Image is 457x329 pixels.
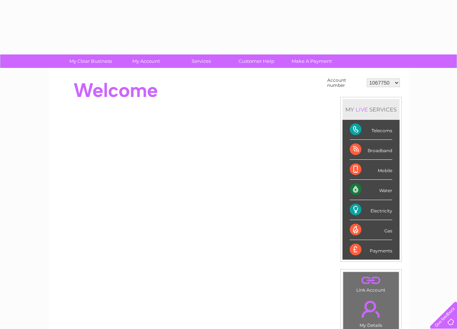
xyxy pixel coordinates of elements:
div: Water [350,180,392,200]
a: Customer Help [227,54,286,68]
div: Telecoms [350,120,392,140]
div: Mobile [350,160,392,180]
a: My Clear Business [61,54,121,68]
a: Services [171,54,231,68]
div: Payments [350,240,392,260]
td: Link Account [343,272,399,295]
div: Broadband [350,140,392,160]
div: Gas [350,220,392,240]
div: LIVE [354,106,369,113]
div: Electricity [350,200,392,220]
a: . [345,274,397,287]
div: MY SERVICES [342,99,400,120]
a: . [345,296,397,322]
td: Account number [325,76,365,90]
a: Make A Payment [282,54,342,68]
a: My Account [116,54,176,68]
